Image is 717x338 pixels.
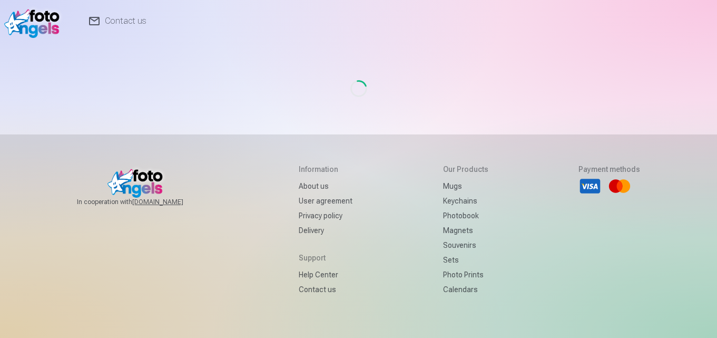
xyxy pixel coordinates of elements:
a: Keychains [443,194,488,208]
li: Mastercard [608,175,631,198]
a: Photobook [443,208,488,223]
h5: Information [299,164,352,175]
h5: Our products [443,164,488,175]
a: Sets [443,253,488,267]
a: Mugs [443,179,488,194]
h5: Support [299,253,352,263]
a: Privacy policy [299,208,352,223]
a: Delivery [299,223,352,238]
a: Photo prints [443,267,488,282]
a: About us [299,179,352,194]
h5: Payment methods [578,164,640,175]
a: Calendars [443,282,488,297]
li: Visa [578,175,602,198]
a: Help Center [299,267,352,282]
a: Magnets [443,223,488,238]
a: Contact us [299,282,352,297]
a: User agreement [299,194,352,208]
img: /v1 [4,4,65,38]
a: [DOMAIN_NAME] [132,198,209,206]
span: In cooperation with [77,198,209,206]
a: Souvenirs [443,238,488,253]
